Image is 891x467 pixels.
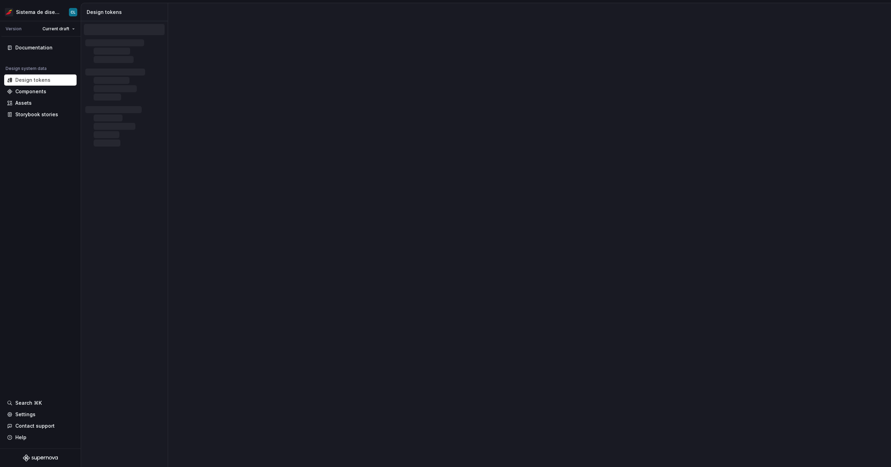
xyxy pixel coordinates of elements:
[71,9,76,15] div: CL
[42,26,69,32] span: Current draft
[23,454,58,461] svg: Supernova Logo
[15,422,55,429] div: Contact support
[4,97,77,109] a: Assets
[15,411,36,418] div: Settings
[15,434,26,441] div: Help
[39,24,78,34] button: Current draft
[15,399,42,406] div: Search ⌘K
[4,74,77,86] a: Design tokens
[15,88,46,95] div: Components
[15,77,50,84] div: Design tokens
[5,8,13,16] img: 55604660-494d-44a9-beb2-692398e9940a.png
[15,111,58,118] div: Storybook stories
[15,44,53,51] div: Documentation
[87,9,165,16] div: Design tokens
[6,66,47,71] div: Design system data
[16,9,61,16] div: Sistema de diseño Iberia
[4,86,77,97] a: Components
[4,109,77,120] a: Storybook stories
[4,409,77,420] a: Settings
[4,420,77,432] button: Contact support
[1,5,79,19] button: Sistema de diseño IberiaCL
[6,26,22,32] div: Version
[15,100,32,106] div: Assets
[4,432,77,443] button: Help
[4,42,77,53] a: Documentation
[4,397,77,409] button: Search ⌘K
